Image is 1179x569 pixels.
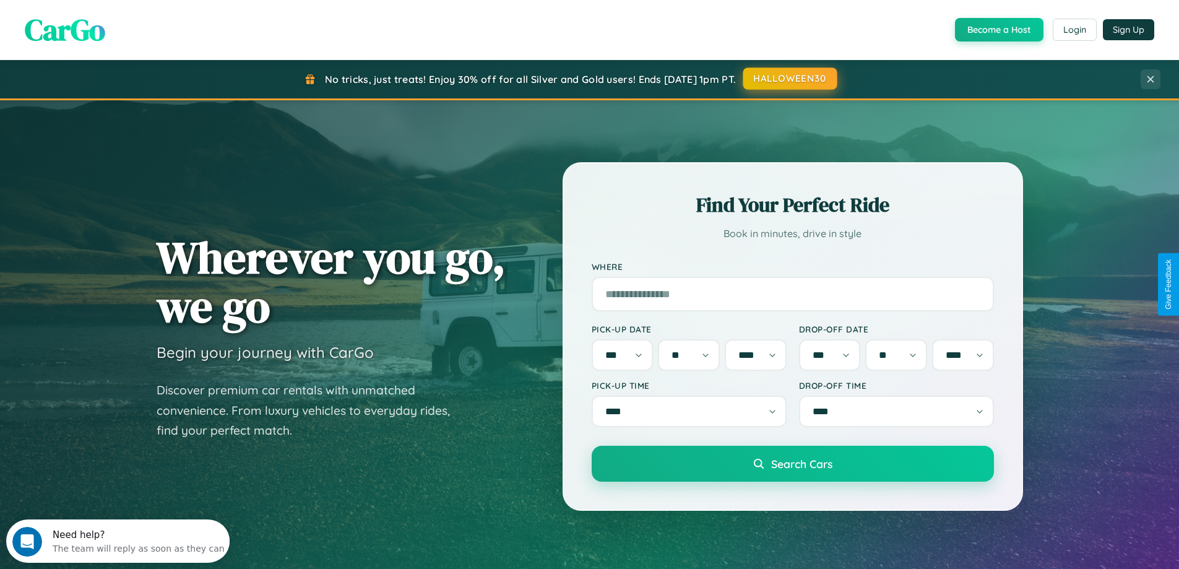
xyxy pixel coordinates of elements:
[157,380,466,441] p: Discover premium car rentals with unmatched convenience. From luxury vehicles to everyday rides, ...
[592,446,994,482] button: Search Cars
[592,191,994,219] h2: Find Your Perfect Ride
[5,5,230,39] div: Open Intercom Messenger
[955,18,1043,41] button: Become a Host
[592,380,787,391] label: Pick-up Time
[46,20,218,33] div: The team will reply as soon as they can
[799,324,994,334] label: Drop-off Date
[157,343,374,362] h3: Begin your journey with CarGo
[12,527,42,557] iframe: Intercom live chat
[592,324,787,334] label: Pick-up Date
[157,233,506,331] h1: Wherever you go, we go
[1053,19,1097,41] button: Login
[743,67,837,90] button: HALLOWEEN30
[25,9,105,50] span: CarGo
[325,73,736,85] span: No tricks, just treats! Enjoy 30% off for all Silver and Gold users! Ends [DATE] 1pm PT.
[6,519,230,563] iframe: Intercom live chat discovery launcher
[1164,259,1173,310] div: Give Feedback
[799,380,994,391] label: Drop-off Time
[771,457,832,471] span: Search Cars
[46,11,218,20] div: Need help?
[592,225,994,243] p: Book in minutes, drive in style
[592,261,994,272] label: Where
[1103,19,1154,40] button: Sign Up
